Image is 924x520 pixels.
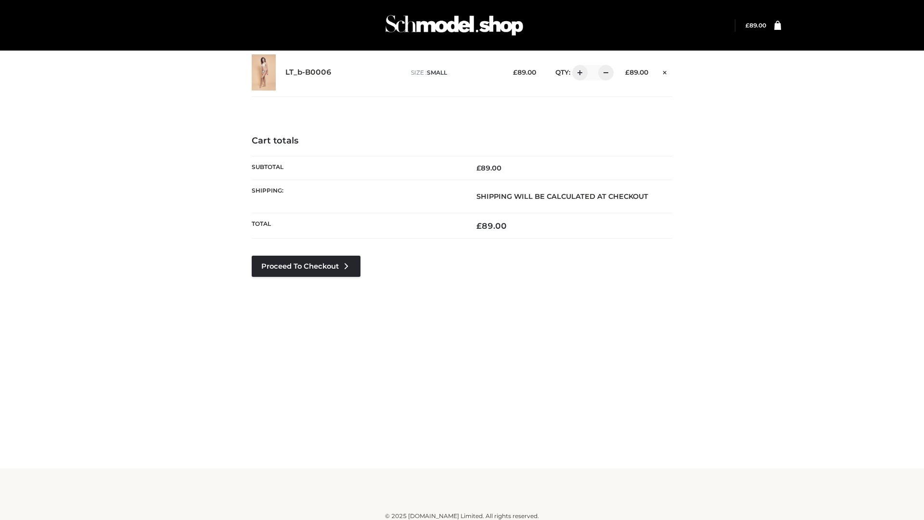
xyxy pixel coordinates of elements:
[252,256,360,277] a: Proceed to Checkout
[745,22,749,29] span: £
[285,68,332,77] a: LT_b-B0006
[252,54,276,91] img: LT_b-B0006 - SMALL
[476,192,648,201] strong: Shipping will be calculated at checkout
[625,68,648,76] bdi: 89.00
[476,164,481,172] span: £
[382,6,526,44] img: Schmodel Admin 964
[411,68,498,77] p: size :
[252,136,672,146] h4: Cart totals
[476,164,501,172] bdi: 89.00
[476,221,482,231] span: £
[513,68,536,76] bdi: 89.00
[427,69,447,76] span: SMALL
[546,65,610,80] div: QTY:
[252,213,462,239] th: Total
[252,180,462,213] th: Shipping:
[658,65,672,78] a: Remove this item
[745,22,766,29] bdi: 89.00
[513,68,517,76] span: £
[745,22,766,29] a: £89.00
[252,156,462,180] th: Subtotal
[625,68,629,76] span: £
[476,221,507,231] bdi: 89.00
